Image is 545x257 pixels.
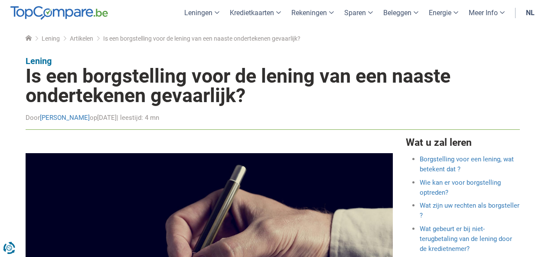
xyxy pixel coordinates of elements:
span: Is een borgstelling voor de lening van een naaste ondertekenen gevaarlijk? [103,34,300,43]
a: Wat zijn uw rechten als borgsteller ? [420,202,519,219]
a: Artikelen [70,35,93,42]
a: [PERSON_NAME] [40,114,90,122]
span: [DATE] [97,114,117,122]
p: Lening [26,56,520,66]
img: TopCompare [10,6,108,20]
a: Home [26,35,32,42]
a: Borgstelling voor een lening, wat betekent dat ? [420,155,514,173]
h4: Wat u zal leren [406,138,520,148]
a: Wie kan er voor borgstelling optreden? [420,179,501,196]
a: Lening [42,35,60,42]
a: Wat gebeurt er bij niet-terugbetaling van de lening door de kredietnemer? [420,225,512,253]
h1: Is een borgstelling voor de lening van een naaste ondertekenen gevaarlijk? [26,66,520,105]
div: Door op | leestijd: 4 mn [26,114,520,122]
